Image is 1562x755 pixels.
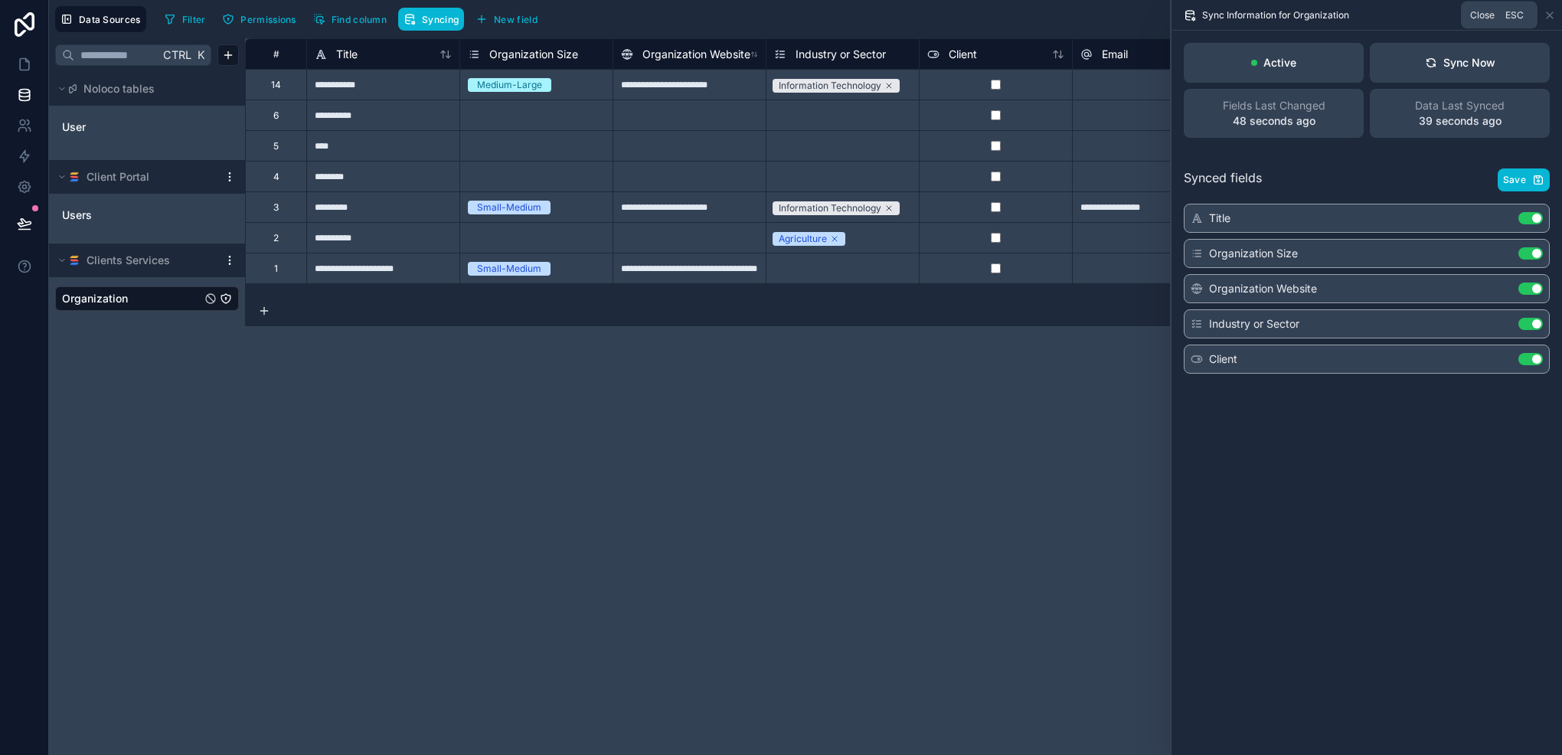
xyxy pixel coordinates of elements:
[398,8,470,31] a: Syncing
[162,45,193,64] span: Ctrl
[87,169,149,185] span: Client Portal
[1102,47,1128,62] span: Email
[1209,351,1237,367] span: Client
[470,8,543,31] button: New field
[1202,9,1349,21] span: Sync Information for Organization
[55,166,217,188] button: SmartSuite logoClient Portal
[642,47,750,62] span: Organization Website
[1184,168,1262,191] span: Synced fields
[489,47,578,62] span: Organization Size
[949,47,977,62] span: Client
[779,201,881,215] div: Information Technology
[332,14,387,25] span: Find column
[1233,113,1315,129] p: 48 seconds ago
[1209,281,1317,296] span: Organization Website
[55,203,239,227] div: Users
[79,14,141,25] span: Data Sources
[1263,55,1296,70] p: Active
[55,286,239,311] div: Organization
[83,81,155,96] span: Noloco tables
[1419,113,1502,129] p: 39 seconds ago
[308,8,392,31] button: Find column
[62,208,201,223] a: Users
[68,254,80,266] img: SmartSuite logo
[273,201,279,214] div: 3
[274,263,278,275] div: 1
[477,78,542,92] div: Medium-Large
[1209,316,1299,332] span: Industry or Sector
[273,232,279,244] div: 2
[273,171,279,183] div: 4
[1502,9,1527,21] span: Esc
[55,115,239,139] div: User
[273,109,279,122] div: 6
[271,79,281,91] div: 14
[55,250,217,271] button: SmartSuite logoClients Services
[273,140,279,152] div: 5
[477,201,541,214] div: Small-Medium
[62,291,128,306] span: Organization
[779,79,881,93] div: Information Technology
[1209,246,1298,261] span: Organization Size
[182,14,206,25] span: Filter
[62,119,186,135] a: User
[55,6,146,32] button: Data Sources
[1209,211,1230,226] span: Title
[336,47,358,62] span: Title
[1415,98,1505,113] span: Data Last Synced
[68,171,80,183] img: SmartSuite logo
[240,14,296,25] span: Permissions
[1370,43,1550,83] button: Sync Now
[62,291,201,306] a: Organization
[158,8,211,31] button: Filter
[195,50,206,60] span: K
[422,14,459,25] span: Syncing
[1498,168,1550,191] button: Save
[1425,55,1495,70] div: Sync Now
[398,8,464,31] button: Syncing
[494,14,538,25] span: New field
[217,8,301,31] button: Permissions
[62,119,86,135] span: User
[779,232,827,246] div: Agriculture
[796,47,886,62] span: Industry or Sector
[55,78,230,100] button: Noloco tables
[87,253,170,268] span: Clients Services
[1503,174,1526,186] span: Save
[62,208,92,223] span: Users
[1223,98,1325,113] span: Fields Last Changed
[217,8,307,31] a: Permissions
[477,262,541,276] div: Small-Medium
[1470,9,1495,21] span: Close
[257,48,295,60] div: #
